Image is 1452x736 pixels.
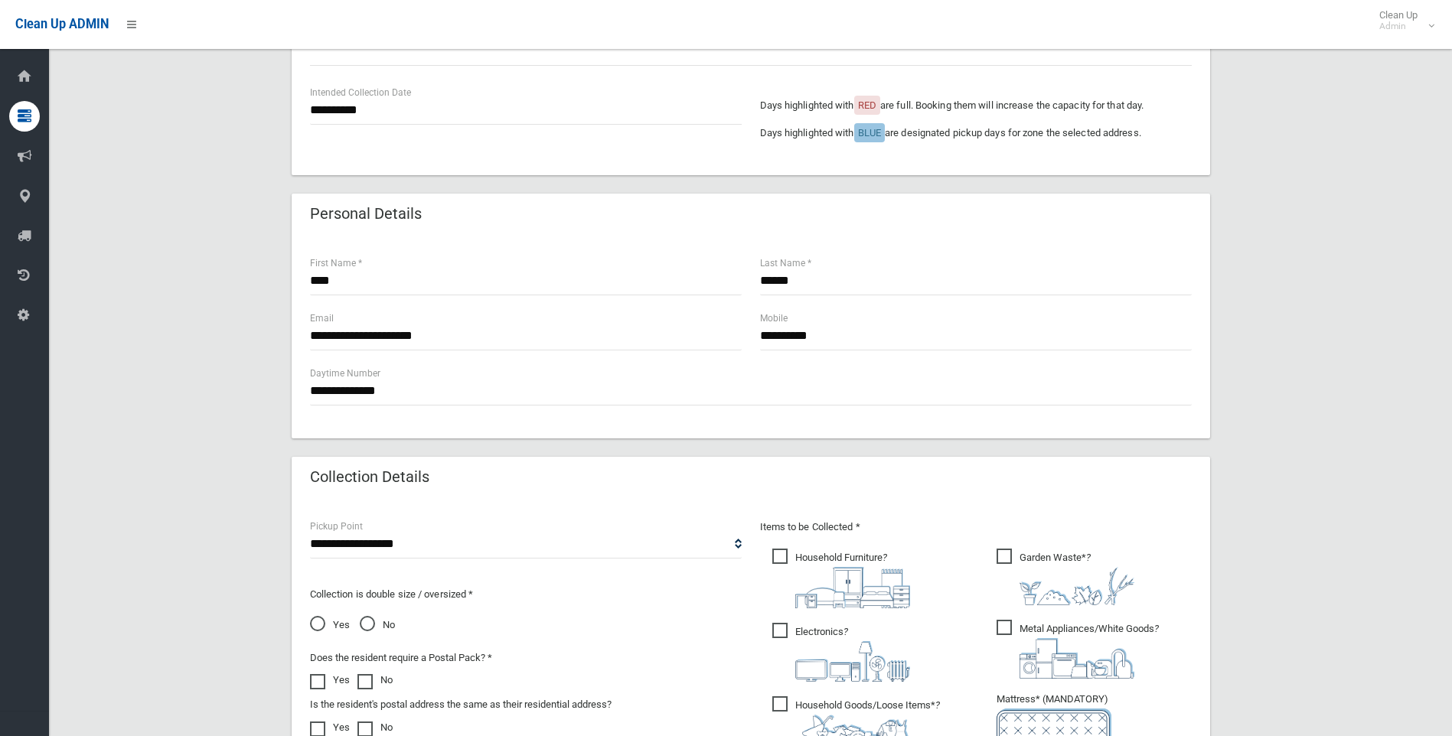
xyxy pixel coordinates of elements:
[858,99,876,111] span: RED
[795,626,910,682] i: ?
[760,124,1192,142] p: Days highlighted with are designated pickup days for zone the selected address.
[760,96,1192,115] p: Days highlighted with are full. Booking them will increase the capacity for that day.
[1379,21,1418,32] small: Admin
[15,17,109,31] span: Clean Up ADMIN
[310,695,612,714] label: Is the resident's postal address the same as their residential address?
[760,518,1192,536] p: Items to be Collected *
[357,671,393,689] label: No
[310,616,350,634] span: Yes
[310,671,350,689] label: Yes
[310,585,742,604] p: Collection is double size / oversized *
[795,641,910,682] img: 394712a680b73dbc3d2a6a3a7ffe5a07.png
[772,549,910,608] span: Household Furniture
[858,127,881,138] span: BLUE
[1372,9,1433,32] span: Clean Up
[292,462,448,492] header: Collection Details
[997,549,1134,605] span: Garden Waste*
[795,567,910,608] img: aa9efdbe659d29b613fca23ba79d85cb.png
[772,623,910,682] span: Electronics
[1020,638,1134,679] img: 36c1b0289cb1767239cdd3de9e694f19.png
[292,199,440,229] header: Personal Details
[1020,567,1134,605] img: 4fd8a5c772b2c999c83690221e5242e0.png
[310,649,492,667] label: Does the resident require a Postal Pack? *
[360,616,395,634] span: No
[795,552,910,608] i: ?
[1020,552,1134,605] i: ?
[997,620,1159,679] span: Metal Appliances/White Goods
[1020,623,1159,679] i: ?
